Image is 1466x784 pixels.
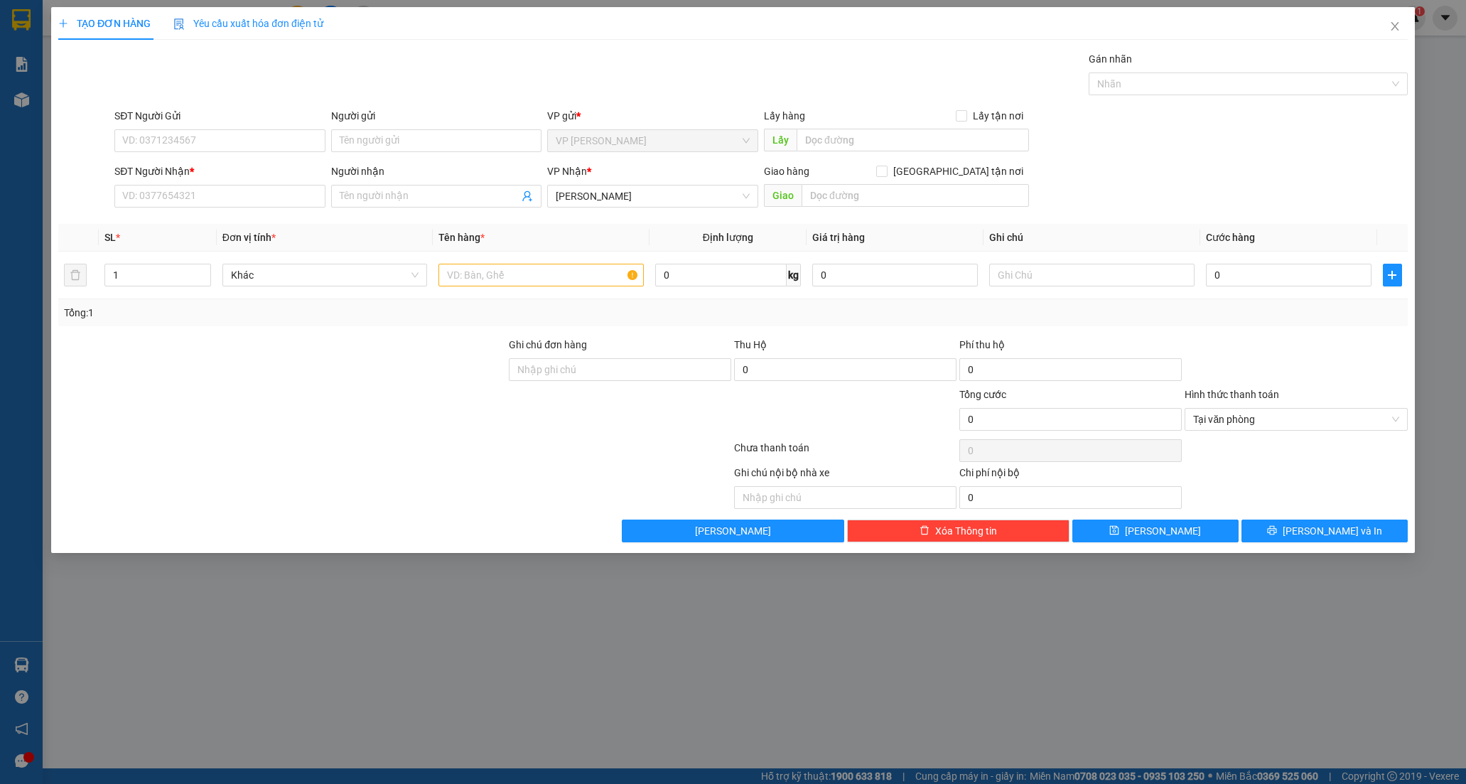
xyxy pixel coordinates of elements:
div: SĐT Người Gửi [114,108,325,124]
span: Hồ Chí Minh [556,186,750,207]
div: SĐT Người Nhận [114,163,325,179]
button: printer[PERSON_NAME] và In [1241,520,1408,542]
span: Tên hàng [438,232,485,243]
input: VD: Bàn, Ghế [438,264,643,286]
span: save [1110,525,1120,537]
div: Người gửi [331,108,542,124]
span: delete [920,525,929,537]
th: Ghi chú [983,224,1200,252]
div: Chi phí nội bộ [960,465,1182,486]
button: Close [1375,7,1415,47]
span: Giá trị hàng [812,232,865,243]
span: Lấy [764,129,797,151]
label: Gán nhãn [1089,53,1132,65]
button: plus [1383,264,1402,286]
span: Tại văn phòng [1194,409,1399,430]
button: delete [64,264,87,286]
span: TẠO ĐƠN HÀNG [58,18,151,29]
label: Hình thức thanh toán [1185,389,1280,400]
span: user-add [522,190,534,202]
span: plus [58,18,68,28]
label: Ghi chú đơn hàng [509,339,587,350]
span: [PERSON_NAME] [1126,523,1202,539]
span: Đơn vị tính [222,232,276,243]
div: Chưa thanh toán [733,440,958,465]
span: plus [1384,269,1401,281]
span: Giao hàng [764,166,809,177]
span: close [1389,21,1401,32]
span: [GEOGRAPHIC_DATA] tận nơi [888,163,1029,179]
span: [PERSON_NAME] và In [1283,523,1382,539]
span: Xóa Thông tin [935,523,997,539]
span: [PERSON_NAME] [695,523,771,539]
span: Định lượng [703,232,753,243]
button: save[PERSON_NAME] [1072,520,1239,542]
span: Lấy tận nơi [967,108,1029,124]
input: Dọc đường [802,184,1029,207]
div: Ghi chú nội bộ nhà xe [734,465,956,486]
button: deleteXóa Thông tin [847,520,1069,542]
span: Khác [231,264,419,286]
span: Cước hàng [1206,232,1255,243]
input: Ghi chú đơn hàng [509,358,731,381]
span: Yêu cầu xuất hóa đơn điện tử [173,18,323,29]
input: Ghi Chú [989,264,1194,286]
div: Người nhận [331,163,542,179]
span: VP Phan Rang [556,130,750,151]
span: kg [787,264,801,286]
input: Nhập ghi chú [734,486,956,509]
span: Lấy hàng [764,110,805,122]
span: SL [104,232,116,243]
input: Dọc đường [797,129,1029,151]
span: VP Nhận [548,166,588,177]
span: Thu Hộ [734,339,767,350]
span: printer [1267,525,1277,537]
button: [PERSON_NAME] [622,520,844,542]
div: VP gửi [548,108,759,124]
input: 0 [812,264,978,286]
div: Phí thu hộ [960,337,1182,358]
div: Tổng: 1 [64,305,566,321]
span: Tổng cước [960,389,1007,400]
span: Giao [764,184,802,207]
img: icon [173,18,185,30]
